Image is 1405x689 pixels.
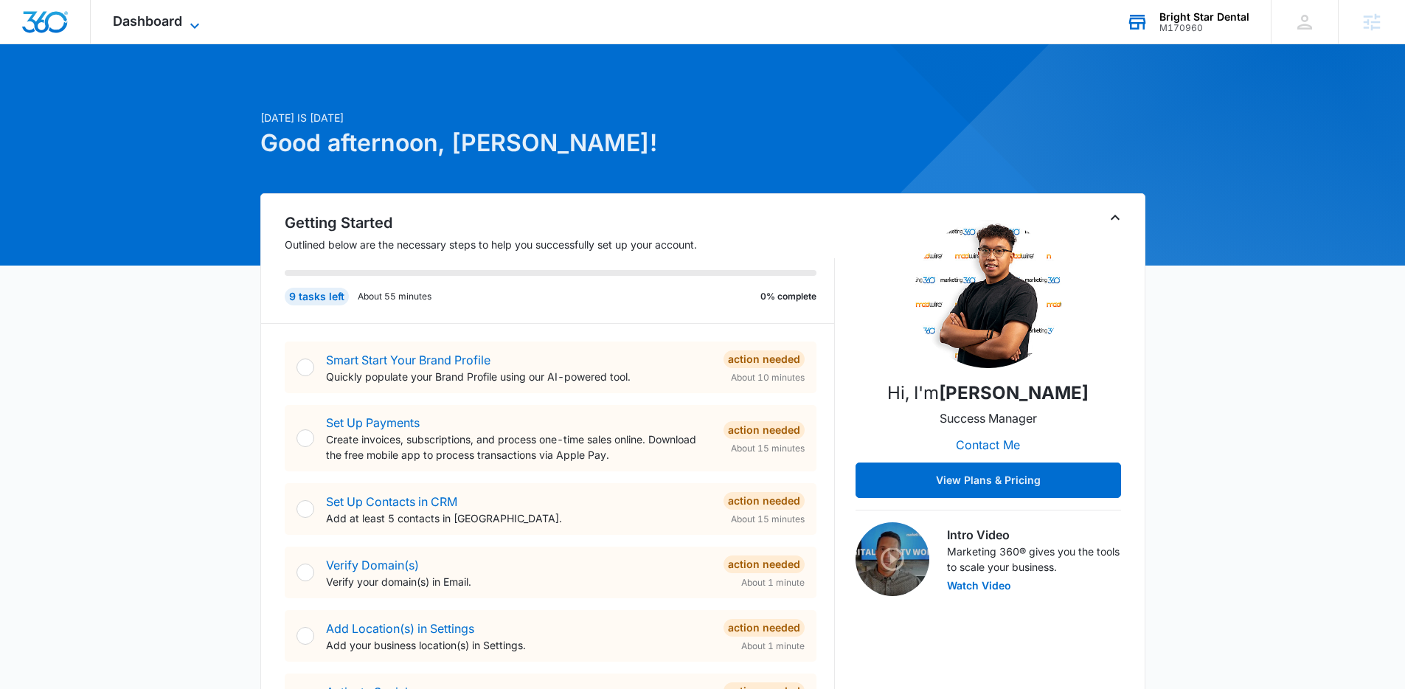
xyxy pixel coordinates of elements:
[724,492,805,510] div: Action Needed
[731,513,805,526] span: About 15 minutes
[358,290,431,303] p: About 55 minutes
[326,432,712,463] p: Create invoices, subscriptions, and process one-time sales online. Download the free mobile app t...
[947,544,1121,575] p: Marketing 360® gives you the tools to scale your business.
[856,522,929,596] img: Intro Video
[939,382,1089,404] strong: [PERSON_NAME]
[731,442,805,455] span: About 15 minutes
[285,237,835,252] p: Outlined below are the necessary steps to help you successfully set up your account.
[326,369,712,384] p: Quickly populate your Brand Profile using our AI-powered tool.
[947,581,1011,591] button: Watch Video
[326,510,712,526] p: Add at least 5 contacts in [GEOGRAPHIC_DATA].
[326,621,474,636] a: Add Location(s) in Settings
[887,380,1089,406] p: Hi, I'm
[940,409,1037,427] p: Success Manager
[1159,23,1249,33] div: account id
[947,526,1121,544] h3: Intro Video
[741,640,805,653] span: About 1 minute
[856,463,1121,498] button: View Plans & Pricing
[326,353,490,367] a: Smart Start Your Brand Profile
[113,13,182,29] span: Dashboard
[326,494,457,509] a: Set Up Contacts in CRM
[741,576,805,589] span: About 1 minute
[724,619,805,637] div: Action Needed
[326,574,712,589] p: Verify your domain(s) in Email.
[285,212,835,234] h2: Getting Started
[915,221,1062,368] img: Angelis Torres
[760,290,816,303] p: 0% complete
[731,371,805,384] span: About 10 minutes
[1106,209,1124,226] button: Toggle Collapse
[941,427,1035,463] button: Contact Me
[285,288,349,305] div: 9 tasks left
[326,415,420,430] a: Set Up Payments
[1159,11,1249,23] div: account name
[724,555,805,573] div: Action Needed
[724,421,805,439] div: Action Needed
[326,558,419,572] a: Verify Domain(s)
[724,350,805,368] div: Action Needed
[260,125,844,161] h1: Good afternoon, [PERSON_NAME]!
[260,110,844,125] p: [DATE] is [DATE]
[326,637,712,653] p: Add your business location(s) in Settings.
